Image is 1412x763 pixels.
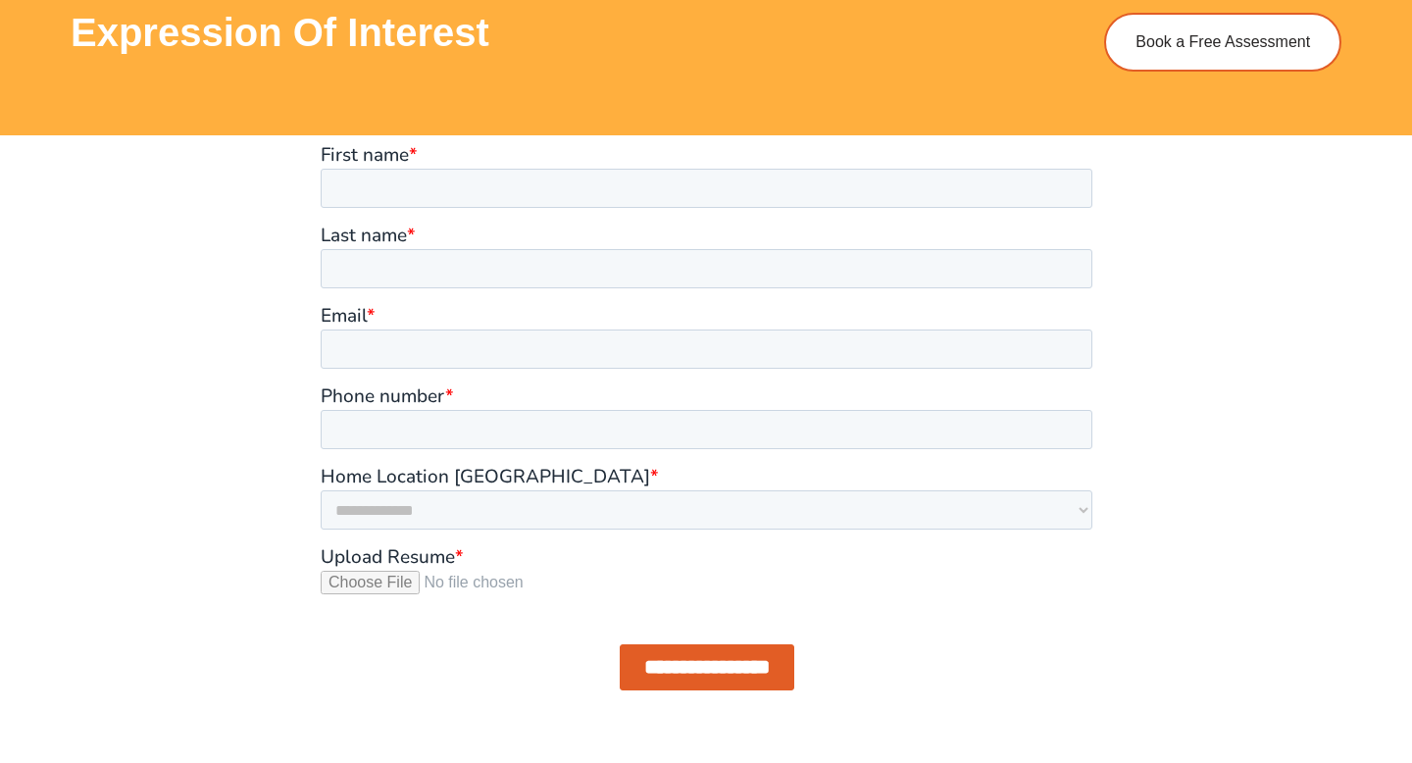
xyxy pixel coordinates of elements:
[71,13,1072,52] h3: Expression of Interest
[1076,541,1412,763] iframe: Chat Widget
[321,145,1092,725] iframe: Form 0
[1104,13,1341,72] a: Book a Free Assessment
[1135,34,1310,50] span: Book a Free Assessment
